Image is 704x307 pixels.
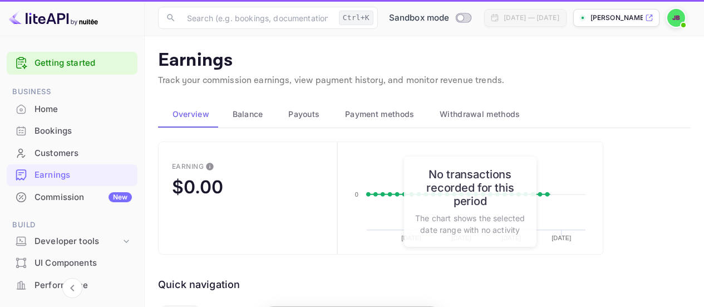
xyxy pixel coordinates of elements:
span: Payouts [288,108,319,121]
div: Bookings [7,120,137,142]
span: Withdrawal methods [440,108,520,121]
div: Customers [35,147,132,160]
a: Bookings [7,120,137,141]
div: Performance [7,275,137,296]
h6: No transactions recorded for this period [415,168,525,208]
div: Performance [35,279,132,292]
div: New [109,192,132,202]
div: $0.00 [172,176,223,198]
input: Search (e.g. bookings, documentation) [180,7,334,29]
a: Performance [7,275,137,295]
div: Bookings [35,125,132,138]
button: Collapse navigation [62,278,82,298]
div: Earning [172,162,204,170]
text: [DATE] [552,235,572,242]
div: Switch to Production mode [385,12,475,25]
div: Earnings [7,164,137,186]
span: Balance [233,108,263,121]
img: Justin Bossi [667,9,685,27]
p: Track your commission earnings, view payment history, and monitor revenue trends. [158,74,691,87]
div: CommissionNew [7,187,137,208]
span: Payment methods [345,108,415,121]
div: [DATE] — [DATE] [504,13,559,23]
a: Earnings [7,164,137,185]
span: Sandbox mode [389,12,450,25]
button: This is the amount of confirmed commission that will be paid to you on the next scheduled deposit [201,158,219,176]
a: Customers [7,143,137,163]
a: UI Components [7,252,137,273]
div: Developer tools [35,235,121,248]
div: Customers [7,143,137,164]
span: Build [7,219,137,231]
div: Earnings [35,169,132,182]
div: Home [7,99,137,120]
span: Overview [173,108,209,121]
div: UI Components [35,257,132,270]
p: The chart shows the selected date range with no activity [415,212,525,236]
img: LiteAPI logo [9,9,98,27]
p: [PERSON_NAME]-tdgkc.nui... [590,13,643,23]
text: [DATE] [401,235,421,242]
div: UI Components [7,252,137,274]
div: Ctrl+K [339,11,373,25]
a: Home [7,99,137,119]
p: Earnings [158,50,691,72]
button: EarningThis is the amount of confirmed commission that will be paid to you on the next scheduled ... [158,142,337,255]
div: Home [35,103,132,116]
span: Business [7,86,137,98]
div: Getting started [7,52,137,75]
a: Getting started [35,57,132,70]
div: scrollable auto tabs example [158,101,691,128]
a: CommissionNew [7,187,137,207]
div: Developer tools [7,232,137,251]
text: 0 [355,191,358,198]
div: Quick navigation [158,277,240,292]
div: Commission [35,191,132,204]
